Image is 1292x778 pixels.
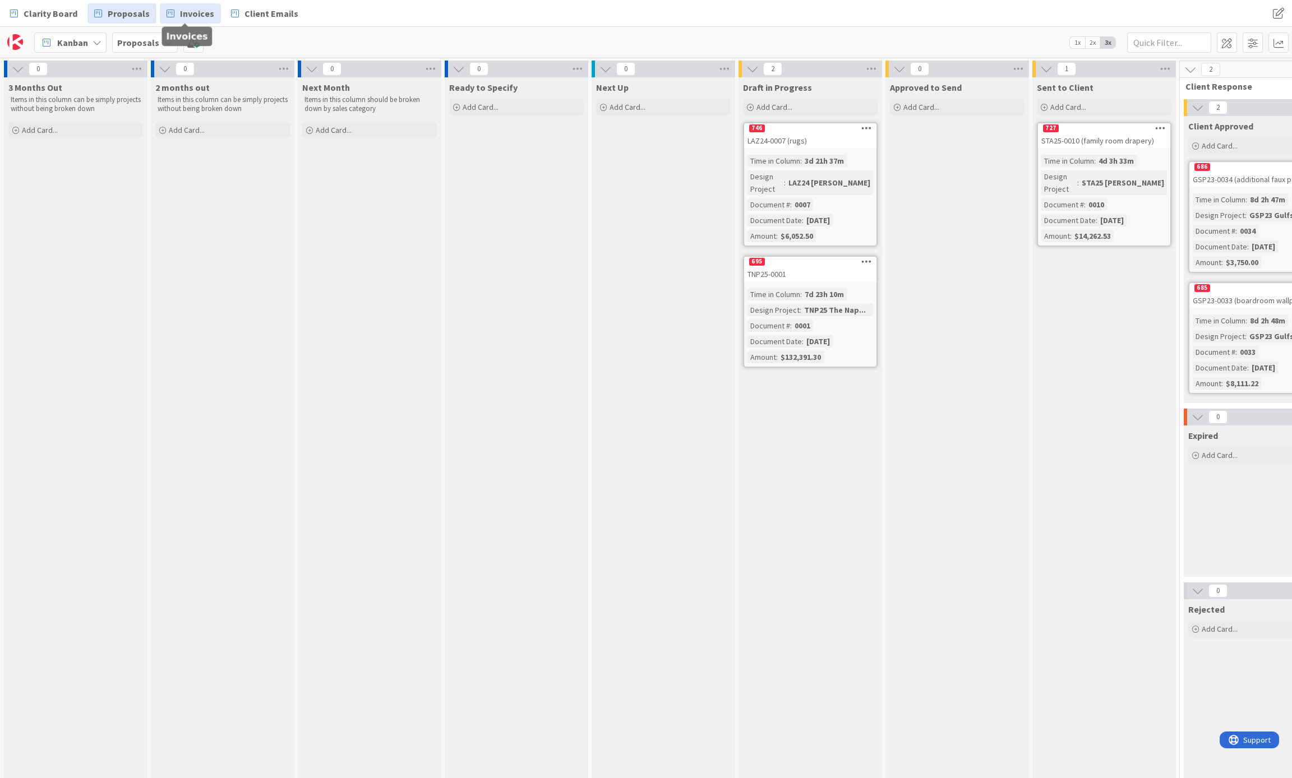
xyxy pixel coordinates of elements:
div: 8d 2h 48m [1247,314,1288,327]
span: : [1070,230,1072,242]
div: STA25 [PERSON_NAME] [1079,177,1167,189]
span: Proposals [108,7,150,20]
span: 3 Months Out [8,82,62,93]
input: Quick Filter... [1127,33,1211,53]
div: 727 [1043,124,1059,132]
div: 746 [744,123,876,133]
span: Invoices [180,7,214,20]
div: 746 [749,124,765,132]
span: : [790,319,792,332]
span: : [1245,209,1247,221]
span: : [1094,155,1096,167]
span: Add Card... [1050,102,1086,112]
div: Document # [1041,198,1084,211]
div: 695 [744,257,876,267]
div: Document Date [747,335,802,348]
span: Clarity Board [24,7,77,20]
span: Add Card... [610,102,645,112]
div: Document Date [1041,214,1096,226]
div: [DATE] [804,214,833,226]
span: : [776,230,778,242]
a: Client Emails [224,3,305,24]
span: : [784,177,786,189]
span: 2 [1208,101,1228,114]
div: $8,111.22 [1223,377,1261,390]
div: Document Date [747,214,802,226]
span: : [1221,377,1223,390]
div: 4d 3h 33m [1096,155,1137,167]
span: : [800,288,802,300]
div: Design Project [1041,170,1077,195]
div: 686 [1194,163,1210,171]
div: Time in Column [747,155,800,167]
div: 0007 [792,198,813,211]
span: 2 months out [155,82,210,93]
span: 0 [616,62,635,76]
div: [DATE] [1249,362,1278,374]
span: 0 [1208,410,1228,424]
span: : [1247,362,1249,374]
div: 0010 [1086,198,1107,211]
div: 0001 [792,319,813,332]
div: LAZ24-0007 (rugs) [744,133,876,148]
span: Add Card... [169,125,205,135]
span: 2 [763,62,782,76]
h5: Invoices [167,31,208,42]
span: Draft in Progress [743,82,812,93]
span: Approved to Send [890,82,962,93]
span: Sent to Client [1037,82,1093,93]
span: : [1235,225,1237,237]
span: : [776,351,778,363]
span: 0 [322,62,342,76]
div: Design Project [747,170,784,195]
span: Add Card... [1202,624,1238,634]
span: 0 [29,62,48,76]
div: 8d 2h 47m [1247,193,1288,206]
div: Document # [1193,346,1235,358]
span: 1 [1057,62,1076,76]
div: STA25-0010 (family room drapery) [1038,133,1170,148]
div: Amount [747,230,776,242]
div: [DATE] [1097,214,1127,226]
span: Support [24,2,51,15]
div: 727STA25-0010 (family room drapery) [1038,123,1170,148]
div: Document Date [1193,362,1247,374]
div: Amount [747,351,776,363]
div: $132,391.30 [778,351,824,363]
span: 0 [176,62,195,76]
div: Time in Column [1193,314,1245,327]
span: Ready to Specify [449,82,518,93]
span: Kanban [57,36,88,49]
div: Time in Column [1193,193,1245,206]
div: Amount [1041,230,1070,242]
a: Proposals [87,3,156,24]
span: : [1235,346,1237,358]
img: Visit kanbanzone.com [7,34,23,50]
span: 2x [1085,37,1100,48]
span: : [1245,330,1247,342]
div: Amount [1193,256,1221,268]
span: Add Card... [22,125,58,135]
span: : [800,304,801,316]
span: : [1245,193,1247,206]
div: Document # [747,198,790,211]
div: Time in Column [747,288,800,300]
div: 3d 21h 37m [802,155,847,167]
span: 0 [1208,584,1228,598]
span: Add Card... [903,102,939,112]
span: : [1077,177,1079,189]
span: Add Card... [316,125,352,135]
span: Next Up [596,82,629,93]
span: Expired [1188,430,1218,441]
span: Add Card... [756,102,792,112]
span: Next Month [302,82,350,93]
div: 727 [1038,123,1170,133]
p: Items in this column can be simply projects without being broken down [158,95,288,114]
div: $14,262.53 [1072,230,1114,242]
span: : [1084,198,1086,211]
div: $6,052.50 [778,230,816,242]
div: Design Project [747,304,800,316]
p: Items in this column can be simply projects without being broken down [11,95,141,114]
div: 685 [1194,284,1210,292]
div: 7d 23h 10m [802,288,847,300]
